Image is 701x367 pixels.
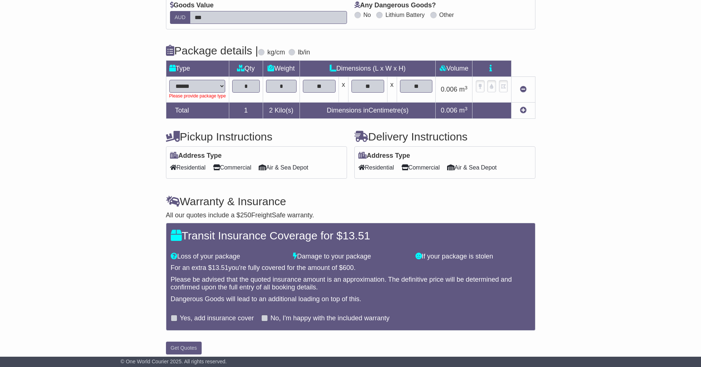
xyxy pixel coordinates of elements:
[354,131,535,143] h4: Delivery Instructions
[520,86,527,93] a: Remove this item
[300,61,436,77] td: Dimensions (L x W x H)
[166,342,202,354] button: Get Quotes
[269,107,273,114] span: 2
[171,276,531,292] div: Please be advised that the quoted insurance amount is an approximation. The definitive price will...
[459,86,468,93] span: m
[343,264,354,271] span: 600
[520,107,527,114] a: Add new item
[447,162,497,173] span: Air & Sea Depot
[170,1,214,10] label: Goods Value
[263,61,300,77] td: Weight
[270,314,390,323] label: No, I'm happy with the included warranty
[385,11,425,18] label: Lithium Battery
[441,86,457,93] span: 0.006
[358,152,410,160] label: Address Type
[267,49,285,57] label: kg/cm
[212,264,229,271] span: 13.51
[459,107,468,114] span: m
[169,93,226,99] div: Please provide package type
[166,211,535,220] div: All our quotes include a $ FreightSafe warranty.
[401,162,440,173] span: Commercial
[166,195,535,207] h4: Warranty & Insurance
[441,107,457,114] span: 0.006
[166,103,229,119] td: Total
[170,152,222,160] label: Address Type
[387,77,397,103] td: x
[300,103,436,119] td: Dimensions in Centimetre(s)
[166,131,347,143] h4: Pickup Instructions
[167,253,290,261] div: Loss of your package
[166,61,229,77] td: Type
[166,44,258,57] h4: Package details |
[439,11,454,18] label: Other
[343,229,370,242] span: 13.51
[170,11,191,24] label: AUD
[171,229,531,242] h4: Transit Insurance Coverage for $
[364,11,371,18] label: No
[263,103,300,119] td: Kilo(s)
[229,103,263,119] td: 1
[298,49,310,57] label: lb/in
[354,1,436,10] label: Any Dangerous Goods?
[339,77,348,103] td: x
[121,359,227,364] span: © One World Courier 2025. All rights reserved.
[412,253,534,261] div: If your package is stolen
[465,106,468,111] sup: 3
[436,61,472,77] td: Volume
[240,211,251,219] span: 250
[180,314,254,323] label: Yes, add insurance cover
[171,295,531,303] div: Dangerous Goods will lead to an additional loading on top of this.
[171,264,531,272] div: For an extra $ you're fully covered for the amount of $ .
[289,253,412,261] div: Damage to your package
[358,162,394,173] span: Residential
[259,162,308,173] span: Air & Sea Depot
[213,162,251,173] span: Commercial
[229,61,263,77] td: Qty
[170,162,206,173] span: Residential
[465,85,468,90] sup: 3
